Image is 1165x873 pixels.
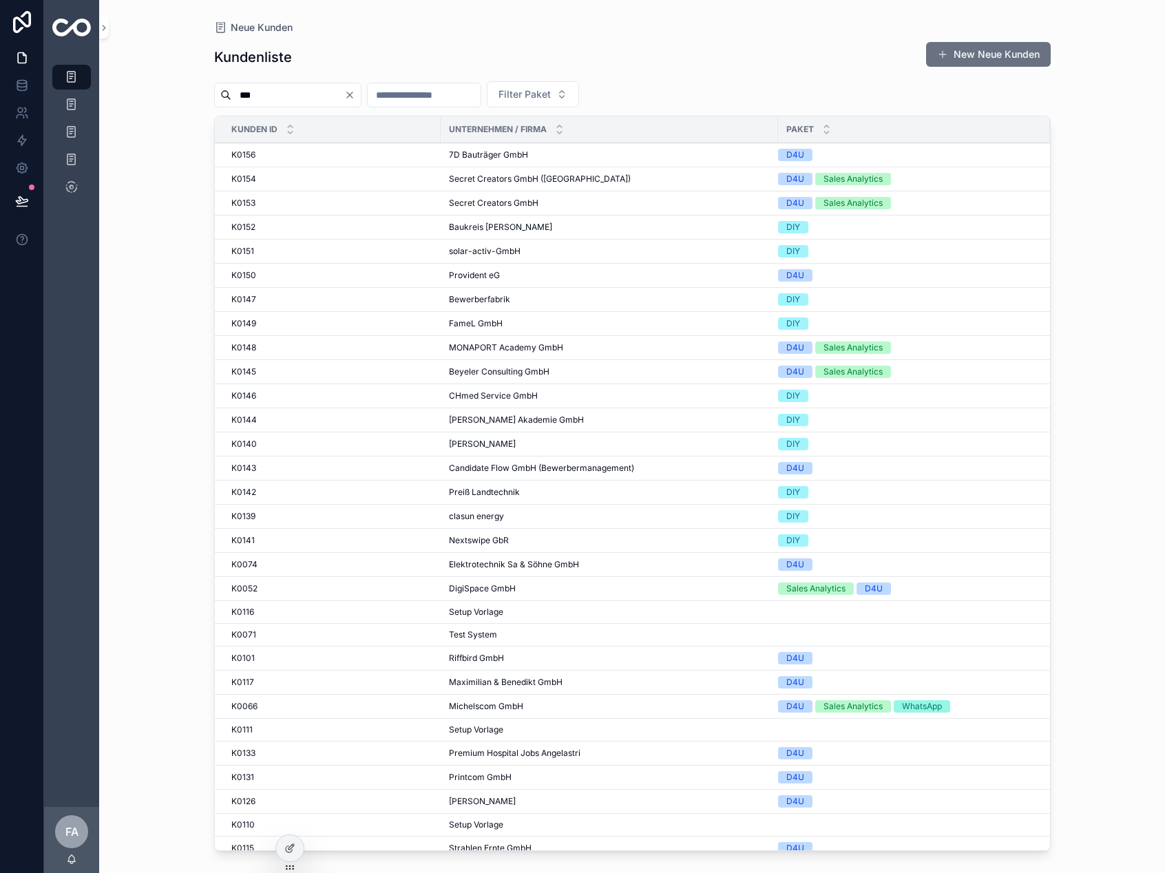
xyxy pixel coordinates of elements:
[449,246,521,257] span: solar-activ-GmbH
[231,724,253,735] span: K0111
[231,439,432,450] a: K0140
[231,294,432,305] a: K0147
[449,796,770,807] a: [PERSON_NAME]
[231,629,256,640] span: K0071
[231,701,432,712] a: K0066
[778,462,1033,474] a: D4U
[231,748,432,759] a: K0133
[778,676,1033,688] a: D4U
[231,653,432,664] a: K0101
[449,772,770,783] a: Printcom GmbH
[778,795,1033,808] a: D4U
[823,197,883,209] div: Sales Analytics
[449,511,770,522] a: clasun energy
[786,795,804,808] div: D4U
[449,198,770,209] a: Secret Creators GmbH
[231,583,432,594] a: K0052
[449,463,770,474] a: Candidate Flow GmbH (Bewerbermanagement)
[449,294,770,305] a: Bewerberfabrik
[778,842,1033,854] a: D4U
[449,724,503,735] span: Setup Vorlage
[778,652,1033,664] a: D4U
[449,487,770,498] a: Preiß Landtechnik
[449,629,770,640] a: Test System
[449,149,528,160] span: 7D Bauträger GmbH
[778,747,1033,759] a: D4U
[231,843,432,854] a: K0115
[231,463,432,474] a: K0143
[902,700,942,713] div: WhatsApp
[786,390,800,402] div: DIY
[231,366,256,377] span: K0145
[449,414,770,425] a: [PERSON_NAME] Akademie GmbH
[52,19,91,36] img: App-Logo
[231,535,255,546] span: K0141
[449,270,770,281] a: Provident eG
[449,583,516,594] span: DigiSpace GmbH
[449,701,770,712] a: Michelscom GmbH
[231,198,432,209] a: K0153
[449,843,770,854] a: Strahlen Ernte GmbH
[778,197,1033,209] a: D4USales Analytics
[449,653,770,664] a: Riffbird GmbH
[449,342,563,353] span: MONAPORT Academy GmbH
[778,534,1033,547] a: DIY
[449,318,503,329] span: FameL GmbH
[231,843,254,854] span: K0115
[449,772,512,783] span: Printcom GmbH
[231,270,256,281] span: K0150
[786,486,800,498] div: DIY
[786,366,804,378] div: D4U
[926,42,1051,67] a: New Neue Kunden
[449,607,503,618] span: Setup Vorlage
[786,534,800,547] div: DIY
[823,173,883,185] div: Sales Analytics
[231,270,432,281] a: K0150
[778,317,1033,330] a: DIY
[487,81,579,107] button: Select Button
[231,583,258,594] span: K0052
[786,124,814,135] span: Paket
[449,198,538,209] span: Secret Creators GmbH
[778,173,1033,185] a: D4USales Analytics
[344,90,361,101] button: Clear
[231,677,432,688] a: K0117
[786,245,800,257] div: DIY
[449,366,770,377] a: Beyeler Consulting GmbH
[231,342,432,353] a: K0148
[231,124,277,135] span: Kunden ID
[231,318,432,329] a: K0149
[231,222,432,233] a: K0152
[231,366,432,377] a: K0145
[786,341,804,354] div: D4U
[786,771,804,783] div: D4U
[231,439,257,450] span: K0140
[786,747,804,759] div: D4U
[823,341,883,354] div: Sales Analytics
[786,293,800,306] div: DIY
[231,342,256,353] span: K0148
[231,535,432,546] a: K0141
[449,487,520,498] span: Preiß Landtechnik
[231,653,255,664] span: K0101
[778,269,1033,282] a: D4U
[786,197,804,209] div: D4U
[231,796,432,807] a: K0126
[449,677,770,688] a: Maximilian & Benedikt GmbH
[214,48,292,67] h1: Kundenliste
[65,825,78,839] font: FA
[786,317,800,330] div: DIY
[449,222,552,233] span: Baukreis [PERSON_NAME]
[231,149,432,160] a: K0156
[231,748,255,759] span: K0133
[449,535,509,546] span: Nextswipe GbR
[231,819,255,830] span: K0110
[786,558,804,571] div: D4U
[786,269,804,282] div: D4U
[778,341,1033,354] a: D4USales Analytics
[786,582,846,595] div: Sales Analytics
[786,676,804,688] div: D4U
[231,173,432,185] a: K0154
[449,629,497,640] span: Test System
[778,414,1033,426] a: DIY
